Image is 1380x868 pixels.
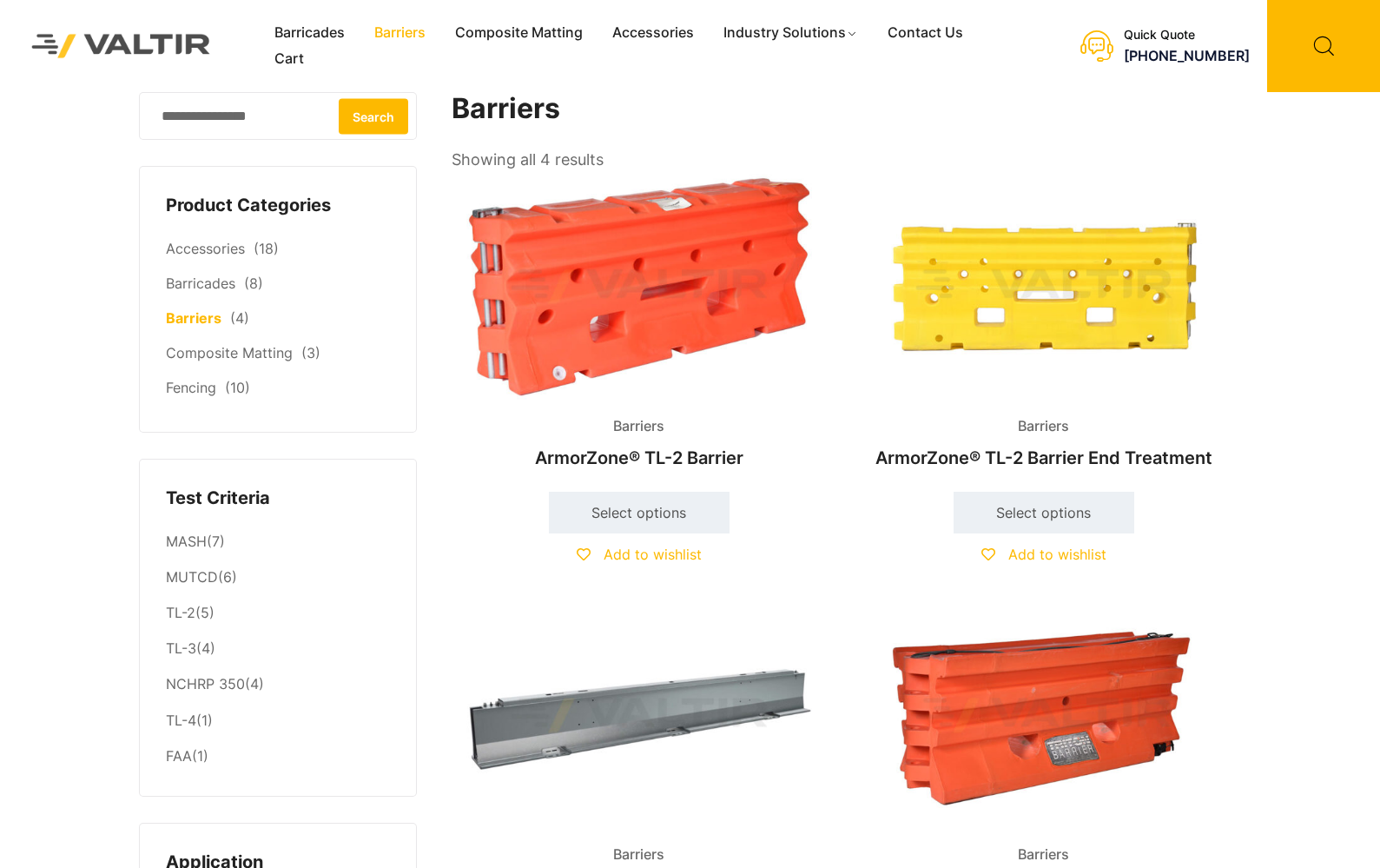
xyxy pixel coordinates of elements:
a: Add to wishlist [577,546,702,563]
span: Barriers [600,842,677,868]
a: Contact Us [873,20,978,46]
span: (8) [244,275,263,292]
span: (3) [301,344,320,361]
a: TL-2 [166,604,195,621]
li: (4) [166,667,390,703]
a: MASH [166,533,207,550]
h2: ArmorZone® TL-2 Barrier End Treatment [856,439,1231,477]
a: Industry Solutions [709,20,873,46]
a: Barricades [166,275,235,292]
span: Barriers [600,414,677,440]
li: (5) [166,596,390,632]
a: MUTCD [166,568,218,586]
li: (6) [166,560,390,596]
a: TL-4 [166,712,196,729]
a: [PHONE_NUMBER] [1124,47,1250,64]
a: BarriersArmorZone® TL-2 Barrier [452,174,827,477]
a: Accessories [166,240,245,257]
a: Select options for “ArmorZone® TL-2 Barrier” [549,492,730,533]
a: Composite Matting [440,20,598,46]
a: Accessories [598,20,709,46]
a: Barriers [166,309,221,327]
li: (1) [166,703,390,739]
span: (4) [230,309,249,327]
li: (7) [166,524,390,560]
div: Quick Quote [1124,28,1250,43]
a: Cart [260,46,319,72]
a: NCHRP 350 [166,675,245,692]
a: BarriersArmorZone® TL-2 Barrier End Treatment [856,174,1231,477]
h4: Test Criteria [166,486,390,512]
a: Select options for “ArmorZone® TL-2 Barrier End Treatment” [954,492,1134,533]
span: Add to wishlist [1008,546,1106,563]
span: (18) [254,240,279,257]
a: Barriers [360,20,440,46]
span: (10) [225,379,250,396]
a: Fencing [166,379,216,396]
h2: ArmorZone® TL-2 Barrier [452,439,827,477]
a: TL-3 [166,639,196,657]
a: Add to wishlist [981,546,1106,563]
li: (4) [166,632,390,667]
span: Barriers [1005,414,1082,440]
h4: Product Categories [166,193,390,219]
a: FAA [166,747,192,765]
span: Barriers [1005,842,1082,868]
img: Valtir Rentals [13,16,229,77]
span: Add to wishlist [604,546,702,563]
li: (1) [166,739,390,770]
h1: Barriers [452,92,1233,126]
a: Barricades [260,20,360,46]
a: Composite Matting [166,344,293,361]
button: Search [339,98,408,134]
p: Showing all 4 results [452,145,604,175]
